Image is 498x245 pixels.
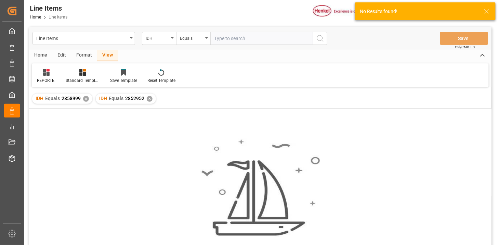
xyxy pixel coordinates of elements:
[110,77,137,84] div: Save Template
[142,32,176,45] button: open menu
[180,34,203,41] div: Equals
[30,3,67,13] div: Line Items
[36,96,43,101] span: IDH
[36,34,128,42] div: Line Items
[313,5,370,17] img: Henkel%20logo.jpg_1689854090.jpg
[37,77,55,84] div: REPORTE.
[32,32,135,45] button: open menu
[45,96,60,101] span: Equals
[440,32,488,45] button: Save
[99,96,107,101] span: IDH
[109,96,123,101] span: Equals
[455,45,475,50] span: Ctrl/CMD + S
[147,96,153,102] div: ✕
[83,96,89,102] div: ✕
[147,77,175,84] div: Reset Template
[200,139,320,237] img: smooth_sailing.jpeg
[97,50,118,61] div: View
[360,8,477,15] div: No Results found!
[176,32,210,45] button: open menu
[62,96,81,101] span: 2858999
[29,50,52,61] div: Home
[146,34,169,41] div: IDH
[66,77,100,84] div: Standard Templates
[30,15,41,20] a: Home
[52,50,71,61] div: Edit
[125,96,144,101] span: 2852952
[71,50,97,61] div: Format
[313,32,327,45] button: search button
[210,32,313,45] input: Type to search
